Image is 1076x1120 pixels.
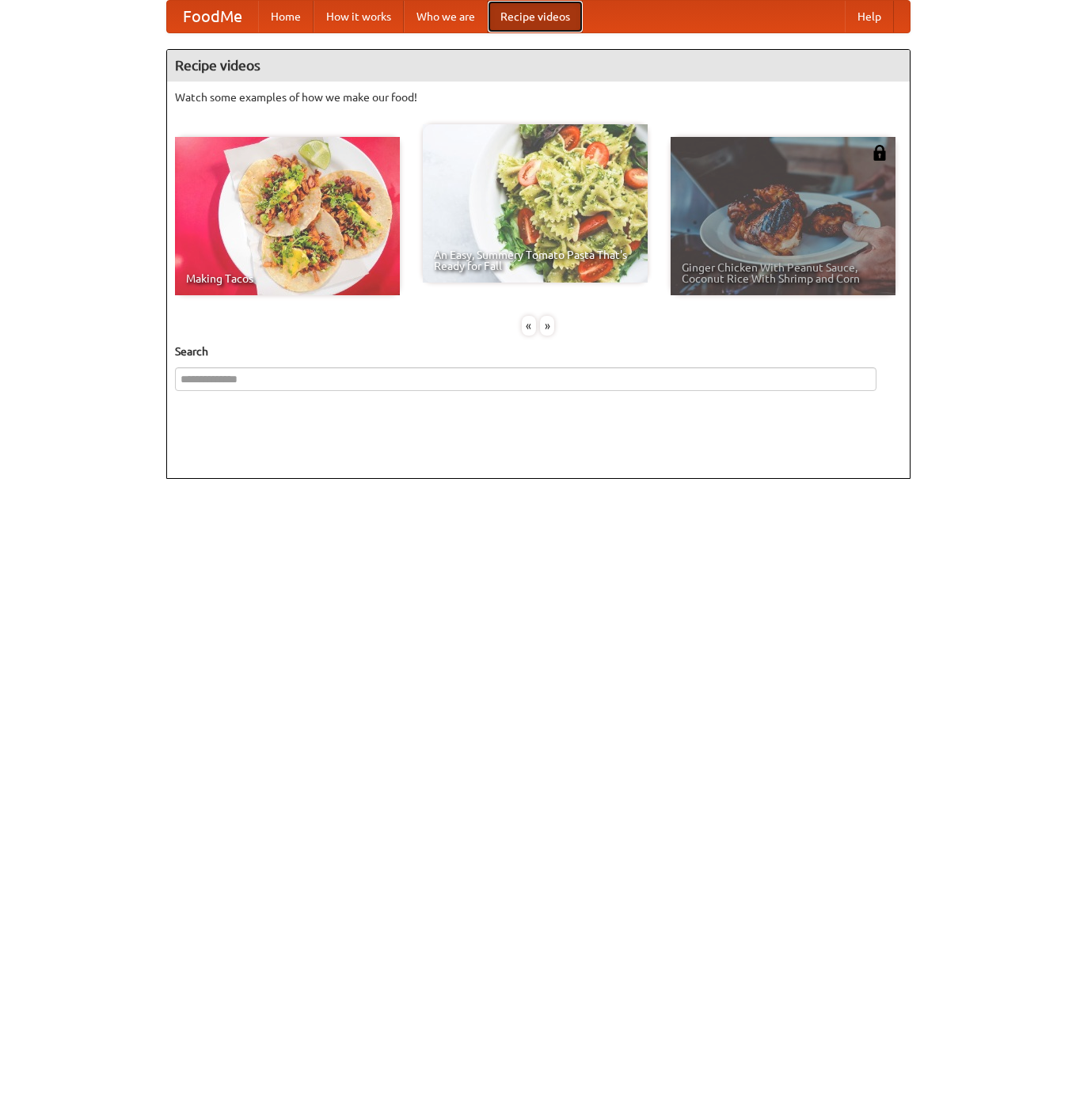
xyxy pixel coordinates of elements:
span: Making Tacos [186,273,389,284]
a: Making Tacos [175,137,400,295]
img: 483408.png [872,145,888,161]
h4: Recipe videos [167,50,910,82]
a: FoodMe [167,1,258,32]
a: Who we are [404,1,488,32]
p: Watch some examples of how we make our food! [175,89,902,105]
h5: Search [175,344,902,359]
div: « [522,316,536,336]
div: » [540,316,554,336]
a: How it works [314,1,404,32]
a: An Easy, Summery Tomato Pasta That's Ready for Fall [423,124,648,283]
a: Help [845,1,894,32]
a: Recipe videos [488,1,583,32]
a: Home [258,1,314,32]
span: An Easy, Summery Tomato Pasta That's Ready for Fall [434,249,637,271]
